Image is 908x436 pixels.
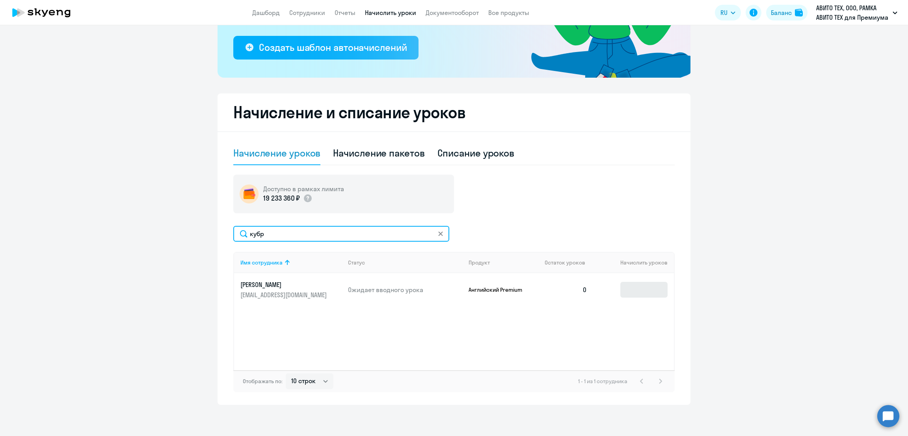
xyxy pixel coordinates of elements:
h2: Начисление и списание уроков [233,103,675,122]
div: Продукт [469,259,490,266]
div: Статус [348,259,462,266]
div: Продукт [469,259,539,266]
span: Отображать по: [243,378,283,385]
span: Остаток уроков [545,259,585,266]
a: Сотрудники [289,9,325,17]
p: [EMAIL_ADDRESS][DOMAIN_NAME] [240,291,329,299]
p: [PERSON_NAME] [240,280,329,289]
div: Баланс [771,8,792,17]
a: Все продукты [488,9,529,17]
td: 0 [538,273,594,306]
div: Остаток уроков [545,259,594,266]
h5: Доступно в рамках лимита [263,184,344,193]
p: Ожидает вводного урока [348,285,462,294]
a: Документооборот [426,9,479,17]
input: Поиск по имени, email, продукту или статусу [233,226,449,242]
div: Имя сотрудника [240,259,342,266]
img: wallet-circle.png [240,184,259,203]
div: Статус [348,259,365,266]
div: Имя сотрудника [240,259,283,266]
p: 19 233 360 ₽ [263,193,300,203]
button: Создать шаблон автоначислений [233,36,419,60]
div: Создать шаблон автоначислений [259,41,407,54]
img: balance [795,9,803,17]
a: Начислить уроки [365,9,416,17]
div: Начисление уроков [233,147,320,159]
button: Балансbalance [766,5,808,20]
span: 1 - 1 из 1 сотрудника [578,378,627,385]
button: RU [715,5,741,20]
a: Дашборд [252,9,280,17]
div: Начисление пакетов [333,147,424,159]
th: Начислить уроков [594,252,674,273]
p: АВИТО ТЕХ, ООО, РАМКА АВИТО ТЕХ для Премиума [816,3,889,22]
div: Списание уроков [437,147,515,159]
button: АВИТО ТЕХ, ООО, РАМКА АВИТО ТЕХ для Премиума [812,3,901,22]
span: RU [720,8,728,17]
a: Отчеты [335,9,355,17]
p: Английский Premium [469,286,528,293]
a: [PERSON_NAME][EMAIL_ADDRESS][DOMAIN_NAME] [240,280,342,299]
